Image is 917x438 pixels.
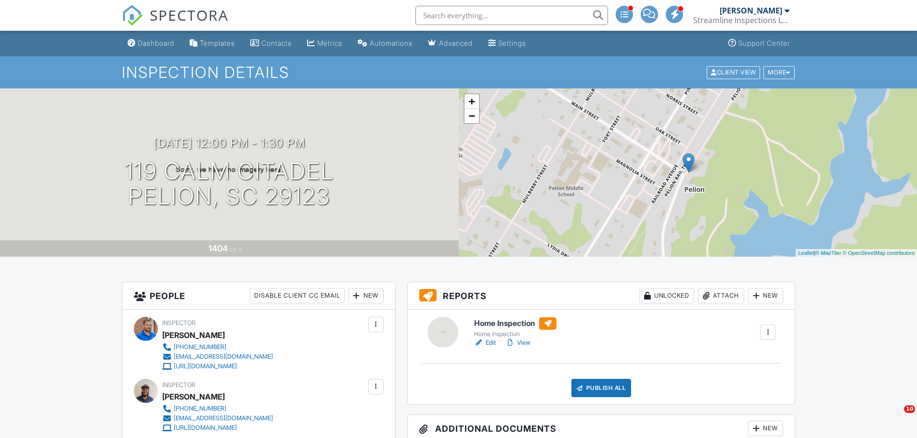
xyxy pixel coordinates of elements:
[571,379,632,397] div: Publish All
[162,352,273,362] a: [EMAIL_ADDRESS][DOMAIN_NAME]
[465,94,479,109] a: Zoom in
[122,5,143,26] img: The Best Home Inspection Software - Spectora
[162,404,273,413] a: [PHONE_NUMBER]
[439,39,473,47] div: Advanced
[162,423,273,433] a: [URL][DOMAIN_NAME]
[706,68,762,75] a: Client View
[748,421,783,436] div: New
[174,424,237,432] div: [URL][DOMAIN_NAME]
[124,35,178,52] a: Dashboard
[162,381,195,388] span: Inspector
[474,338,496,348] a: Edit
[505,338,530,348] a: View
[498,39,526,47] div: Settings
[724,35,794,52] a: Support Center
[408,282,795,310] h3: Reports
[208,243,228,253] div: 1404
[843,250,915,256] a: © OpenStreetMap contributors
[738,39,790,47] div: Support Center
[162,362,273,371] a: [URL][DOMAIN_NAME]
[246,35,296,52] a: Contacts
[162,342,273,352] a: [PHONE_NUMBER]
[138,39,174,47] div: Dashboard
[424,35,477,52] a: Advanced
[815,250,841,256] a: © MapTiler
[474,330,556,338] div: Home Inspection
[474,317,556,338] a: Home Inspection Home Inspection
[303,35,346,52] a: Metrics
[122,13,229,33] a: SPECTORA
[474,317,556,330] h6: Home Inspection
[904,405,915,413] span: 10
[162,389,225,404] div: [PERSON_NAME]
[798,250,814,256] a: Leaflet
[122,64,796,81] h1: Inspection Details
[174,353,273,361] div: [EMAIL_ADDRESS][DOMAIN_NAME]
[186,35,239,52] a: Templates
[174,414,273,422] div: [EMAIL_ADDRESS][DOMAIN_NAME]
[154,137,305,150] h3: [DATE] 12:00 pm - 1:30 pm
[639,288,694,303] div: Unlocked
[261,39,292,47] div: Contacts
[125,159,334,210] h1: 119 Calm Citadel Pelion, SC 29123
[174,343,226,351] div: [PHONE_NUMBER]
[748,288,783,303] div: New
[763,66,795,79] div: More
[122,282,395,310] h3: People
[162,328,225,342] div: [PERSON_NAME]
[707,66,760,79] div: Client View
[317,39,342,47] div: Metrics
[693,15,789,25] div: Streamline Inspections LLC
[150,5,229,25] span: SPECTORA
[415,6,608,25] input: Search everything...
[796,249,917,257] div: |
[370,39,413,47] div: Automations
[884,405,907,428] iframe: Intercom live chat
[720,6,782,15] div: [PERSON_NAME]
[354,35,416,52] a: Automations (Advanced)
[174,405,226,413] div: [PHONE_NUMBER]
[229,246,243,253] span: sq. ft.
[465,109,479,123] a: Zoom out
[162,413,273,423] a: [EMAIL_ADDRESS][DOMAIN_NAME]
[250,288,345,303] div: Disable Client CC Email
[200,39,235,47] div: Templates
[174,363,237,370] div: [URL][DOMAIN_NAME]
[698,288,744,303] div: Attach
[162,319,195,326] span: Inspector
[484,35,530,52] a: Settings
[349,288,384,303] div: New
